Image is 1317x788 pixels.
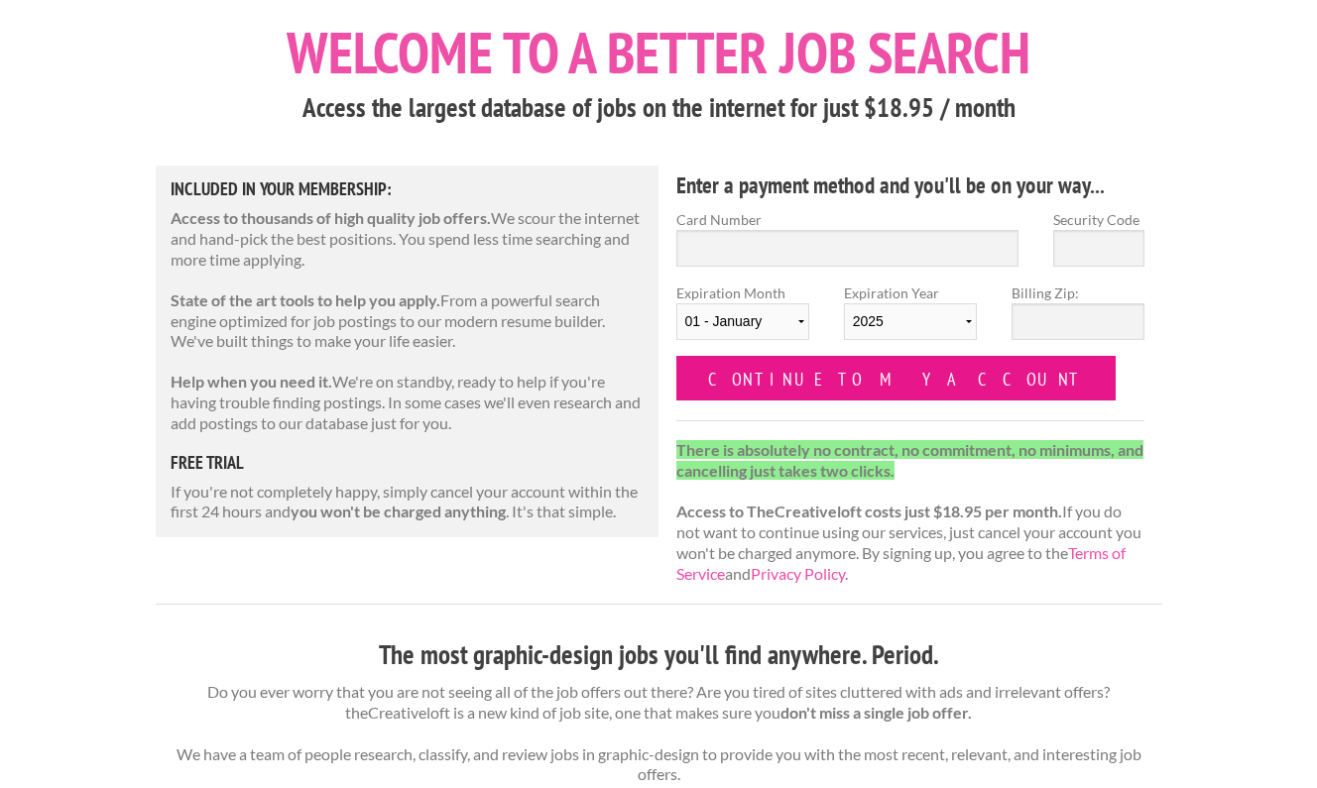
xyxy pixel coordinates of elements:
[676,356,1117,400] input: Continue to my account
[171,372,645,433] p: We're on standby, ready to help if you're having trouble finding postings. In some cases we'll ev...
[676,440,1145,585] p: If you do not want to continue using our services, just cancel your account you won't be charged ...
[171,180,645,198] h5: Included in Your Membership:
[676,169,1145,201] h4: Enter a payment method and you'll be on your way...
[171,290,440,309] strong: State of the art tools to help you apply.
[156,89,1162,127] h3: Access the largest database of jobs on the internet for just $18.95 / month
[171,482,645,523] p: If you're not completely happy, simply cancel your account within the first 24 hours and . It's t...
[676,282,809,356] label: Expiration Month
[676,543,1126,583] a: Terms of Service
[1053,209,1144,230] label: Security Code
[844,303,977,340] select: Expiration Year
[1012,282,1144,303] label: Billing Zip:
[171,208,645,270] p: We scour the internet and hand-pick the best positions. You spend less time searching and more ti...
[171,372,332,391] strong: Help when you need it.
[156,24,1162,81] h1: Welcome to a better job search
[156,636,1162,674] h3: The most graphic-design jobs you'll find anywhere. Period.
[780,703,972,722] strong: don't miss a single job offer.
[676,440,1143,480] strong: There is absolutely no contract, no commitment, no minimums, and cancelling just takes two clicks.
[171,208,491,227] strong: Access to thousands of high quality job offers.
[676,303,809,340] select: Expiration Month
[171,290,645,352] p: From a powerful search engine optimized for job postings to our modern resume builder. We've buil...
[844,282,977,356] label: Expiration Year
[171,454,645,472] h5: free trial
[676,209,1019,230] label: Card Number
[751,564,845,583] a: Privacy Policy
[291,502,506,520] strong: you won't be charged anything
[676,502,1062,520] strong: Access to TheCreativeloft costs just $18.95 per month.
